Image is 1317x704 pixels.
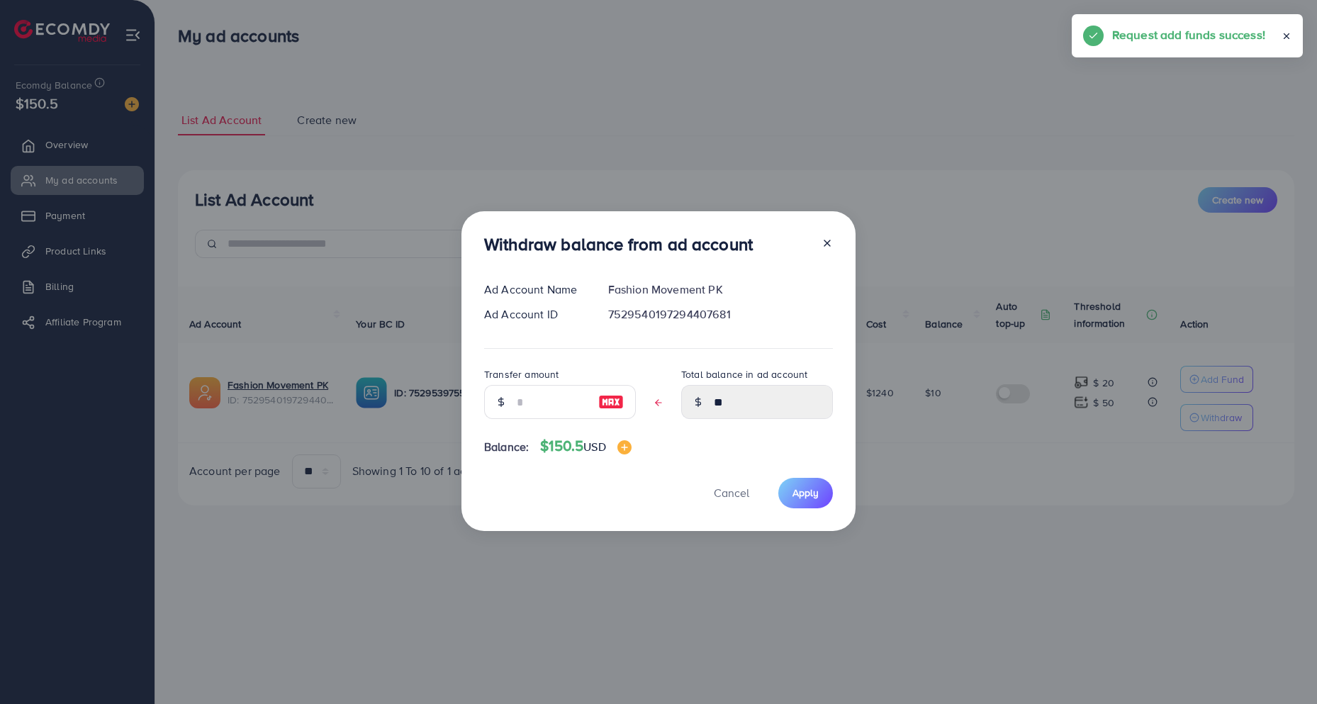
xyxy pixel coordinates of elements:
[696,478,767,508] button: Cancel
[540,437,631,455] h4: $150.5
[484,439,529,455] span: Balance:
[598,393,624,410] img: image
[681,367,807,381] label: Total balance in ad account
[473,306,597,323] div: Ad Account ID
[583,439,605,454] span: USD
[714,485,749,501] span: Cancel
[484,234,753,255] h3: Withdraw balance from ad account
[1257,640,1306,693] iframe: Chat
[473,281,597,298] div: Ad Account Name
[792,486,819,500] span: Apply
[597,306,844,323] div: 7529540197294407681
[617,440,632,454] img: image
[484,367,559,381] label: Transfer amount
[597,281,844,298] div: Fashion Movement PK
[778,478,833,508] button: Apply
[1112,26,1265,44] h5: Request add funds success!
